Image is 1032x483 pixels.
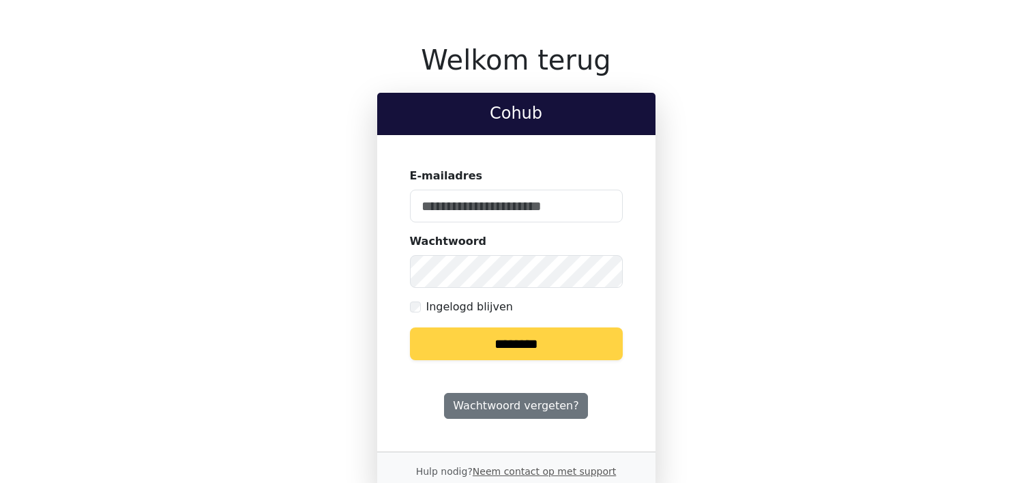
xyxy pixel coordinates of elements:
label: Ingelogd blijven [426,299,513,315]
h2: Cohub [388,104,645,123]
h1: Welkom terug [377,44,655,76]
label: E-mailadres [410,168,483,184]
a: Wachtwoord vergeten? [444,393,587,419]
a: Neem contact op met support [473,466,616,477]
label: Wachtwoord [410,233,487,250]
small: Hulp nodig? [416,466,617,477]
